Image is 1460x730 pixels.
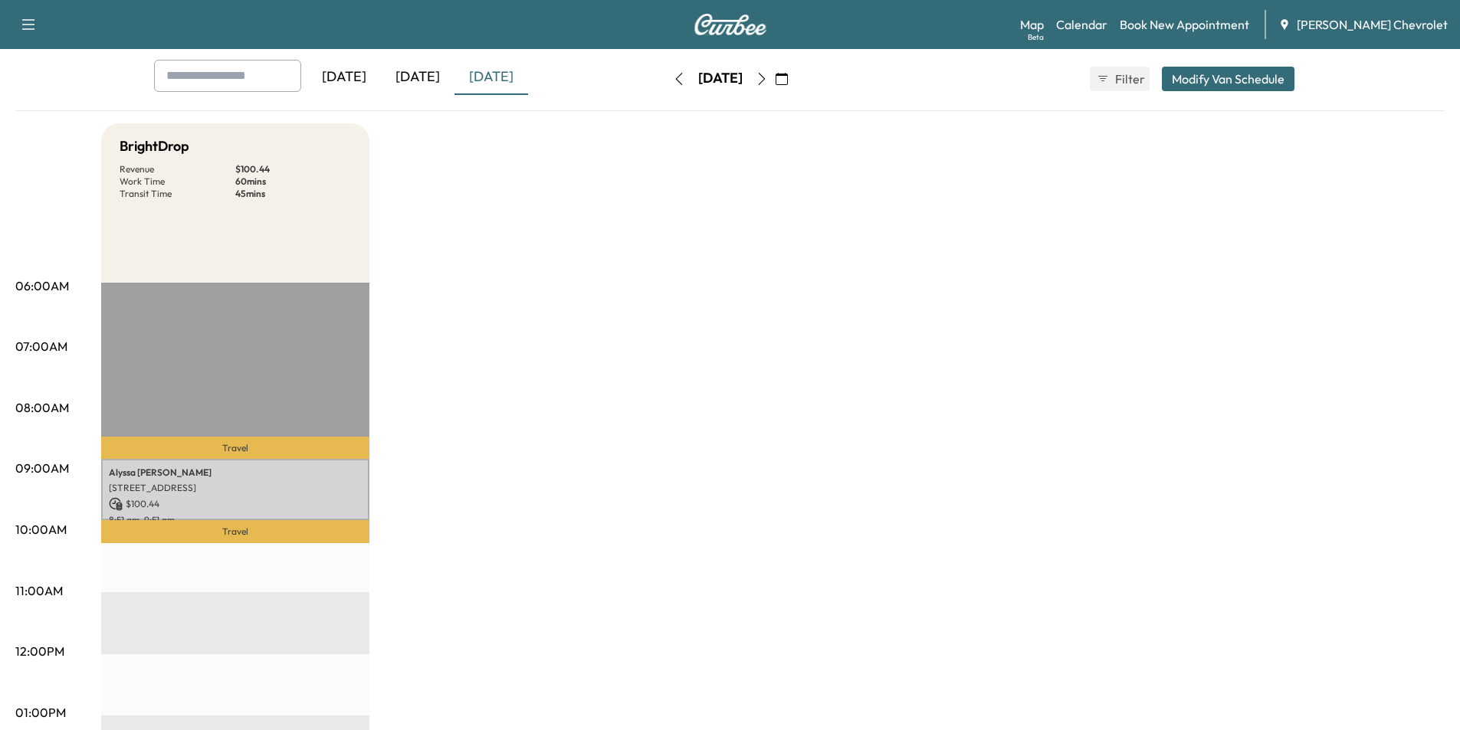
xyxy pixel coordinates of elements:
button: Filter [1090,67,1150,91]
p: Travel [101,437,369,458]
p: 08:00AM [15,398,69,417]
p: 8:51 am - 9:51 am [109,514,362,526]
span: Filter [1115,70,1143,88]
a: Calendar [1056,15,1107,34]
p: 10:00AM [15,520,67,538]
div: Beta [1028,31,1044,43]
a: Book New Appointment [1120,15,1249,34]
div: [DATE] [454,60,528,95]
div: [DATE] [698,69,743,88]
p: $ 100.44 [109,497,362,511]
p: 45 mins [235,188,351,200]
p: 12:00PM [15,642,64,660]
span: [PERSON_NAME] Chevrolet [1297,15,1448,34]
p: 01:00PM [15,703,66,722]
p: 09:00AM [15,459,69,477]
p: 07:00AM [15,337,67,355]
a: MapBeta [1020,15,1044,34]
h5: BrightDrop [120,136,189,157]
p: Travel [101,520,369,543]
p: Revenue [120,163,235,175]
p: 06:00AM [15,277,69,295]
div: [DATE] [307,60,381,95]
p: $ 100.44 [235,163,351,175]
p: Transit Time [120,188,235,200]
img: Curbee Logo [694,14,767,35]
div: [DATE] [381,60,454,95]
p: 11:00AM [15,581,63,600]
p: Alyssa [PERSON_NAME] [109,466,362,479]
p: [STREET_ADDRESS] [109,482,362,494]
p: 60 mins [235,175,351,188]
button: Modify Van Schedule [1162,67,1294,91]
p: Work Time [120,175,235,188]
